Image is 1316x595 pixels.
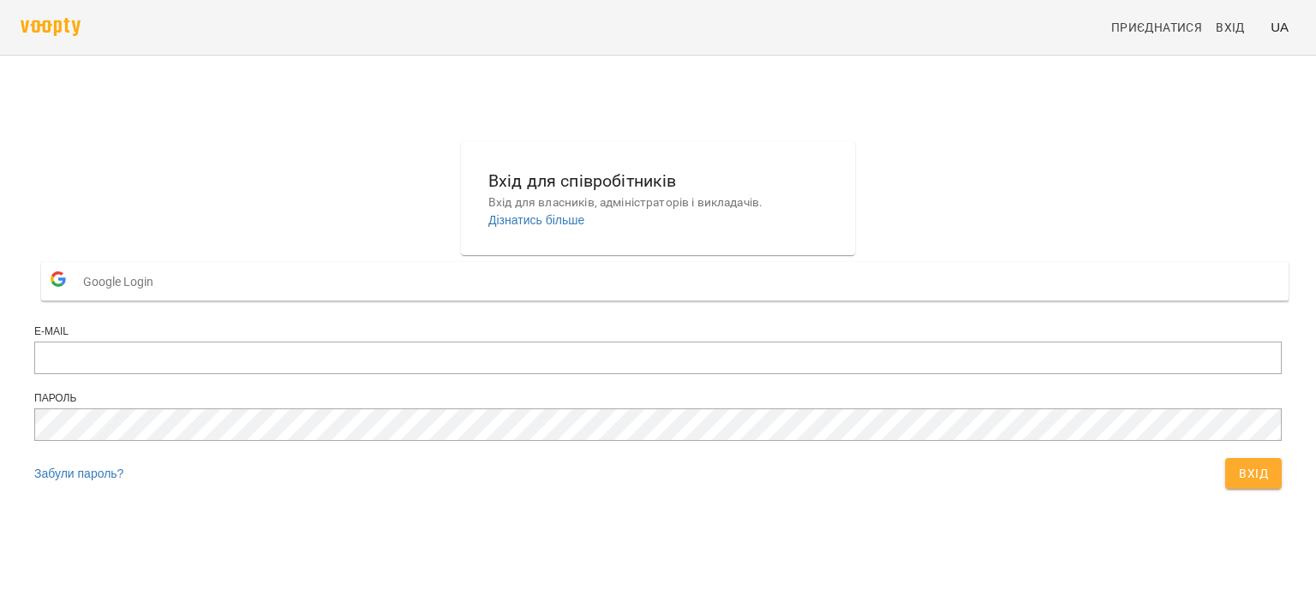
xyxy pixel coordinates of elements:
[1271,18,1289,36] span: UA
[34,467,123,480] a: Забули пароль?
[21,18,81,36] img: voopty.png
[475,154,841,242] button: Вхід для співробітниківВхід для власників, адміністраторів і викладачів.Дізнатись більше
[1239,463,1268,484] span: Вхід
[488,194,828,211] p: Вхід для власників, адміністраторів і викладачів.
[1209,12,1264,43] a: Вхід
[34,391,1282,406] div: Пароль
[1225,458,1282,489] button: Вхід
[83,265,162,299] span: Google Login
[34,324,1282,339] div: E-mail
[1104,12,1209,43] a: Приєднатися
[488,168,828,194] h6: Вхід для співробітників
[488,213,584,227] a: Дізнатись більше
[1264,11,1295,43] button: UA
[41,262,1289,300] button: Google Login
[1216,17,1245,38] span: Вхід
[1111,17,1202,38] span: Приєднатися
